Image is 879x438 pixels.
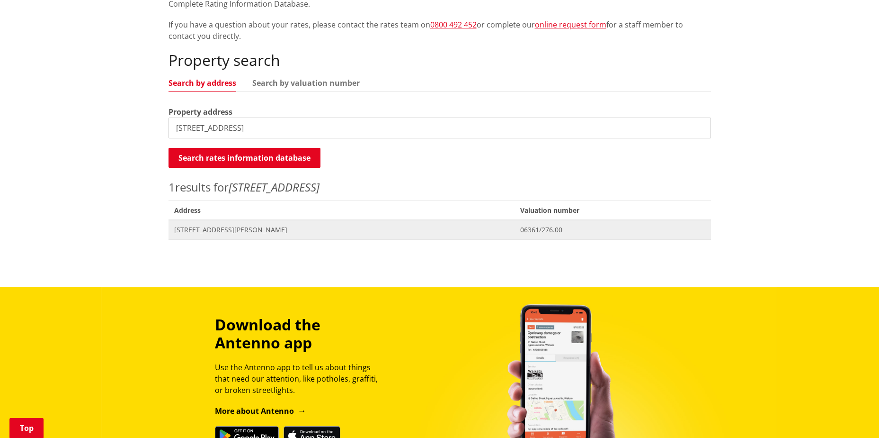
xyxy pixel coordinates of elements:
h3: Download the Antenno app [215,316,386,352]
p: If you have a question about your rates, please contact the rates team on or complete our for a s... [169,19,711,42]
input: e.g. Duke Street NGARUAWAHIA [169,118,711,138]
button: Search rates information database [169,148,320,168]
span: [STREET_ADDRESS][PERSON_NAME] [174,225,509,235]
label: Property address [169,106,232,118]
em: [STREET_ADDRESS] [229,179,320,195]
a: Top [9,418,44,438]
a: Search by address [169,79,236,87]
a: Search by valuation number [252,79,360,87]
a: online request form [535,19,606,30]
a: 0800 492 452 [430,19,477,30]
span: 1 [169,179,175,195]
span: 06361/276.00 [520,225,705,235]
h2: Property search [169,51,711,69]
span: Address [169,201,515,220]
span: Valuation number [515,201,710,220]
p: Use the Antenno app to tell us about things that need our attention, like potholes, graffiti, or ... [215,362,386,396]
a: [STREET_ADDRESS][PERSON_NAME] 06361/276.00 [169,220,711,239]
a: More about Antenno [215,406,306,416]
p: results for [169,179,711,196]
